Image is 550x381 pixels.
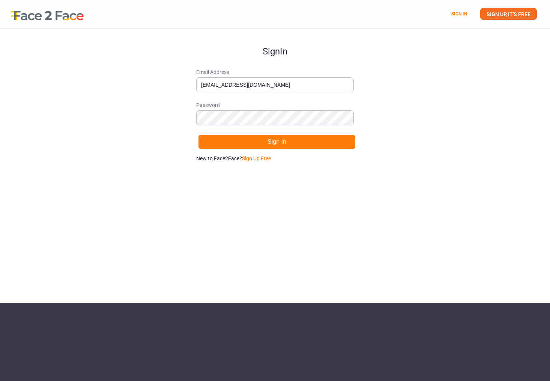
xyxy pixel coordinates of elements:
[480,8,537,20] a: SIGN UP, IT'S FREE
[451,11,467,17] a: SIGN IN
[198,134,356,149] button: Sign In
[196,29,354,56] h1: Sign In
[196,68,354,76] span: Email Address
[242,155,271,161] a: Sign Up Free
[196,101,354,109] span: Password
[196,110,354,125] input: Password
[196,77,354,92] input: Email Address
[196,155,354,162] p: New to Face2Face?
